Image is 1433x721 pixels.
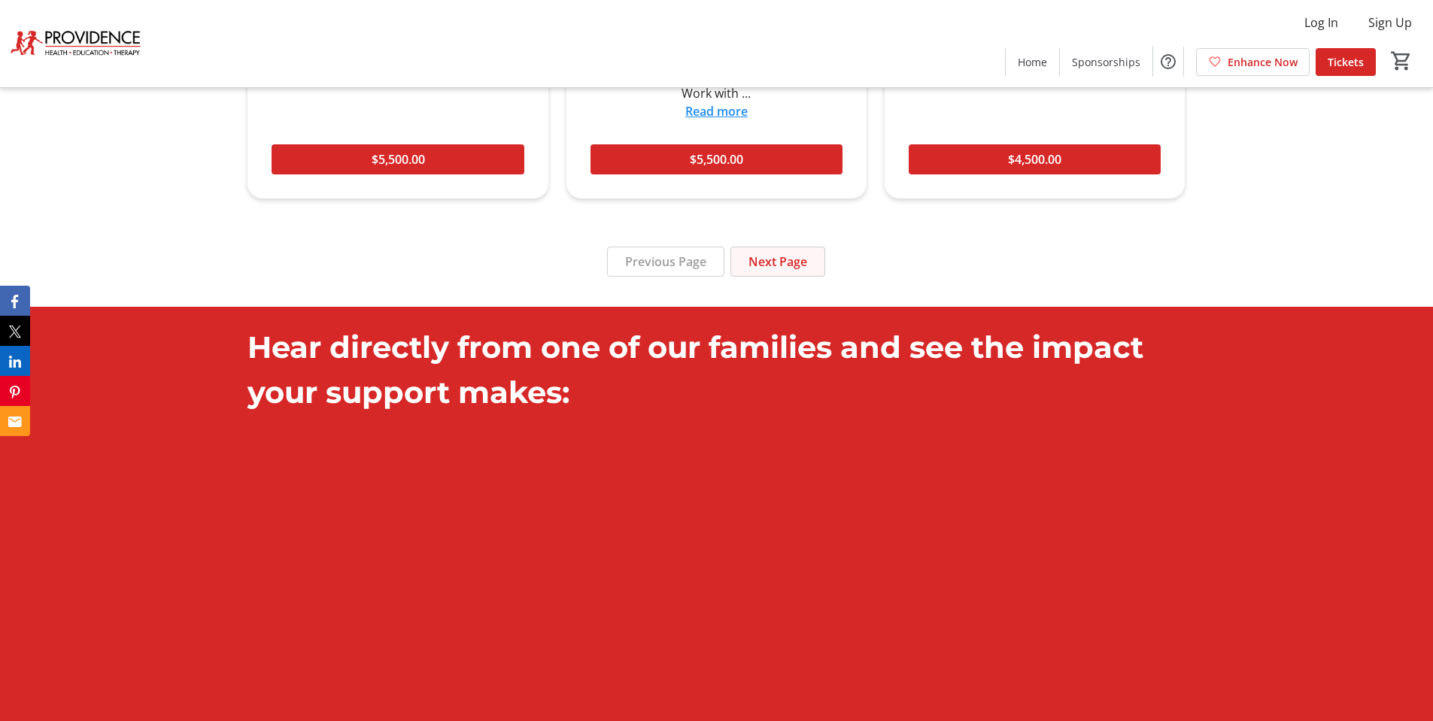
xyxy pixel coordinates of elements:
[1388,47,1415,74] button: Cart
[1072,54,1140,70] span: Sponsorships
[730,247,825,277] button: Next Page
[1304,14,1338,32] span: Log In
[748,253,807,271] span: Next Page
[690,150,743,168] span: $5,500.00
[909,144,1161,174] button: $4,500.00
[1368,14,1412,32] span: Sign Up
[9,6,143,81] img: Providence's Logo
[1328,54,1364,70] span: Tickets
[247,329,1143,410] span: Hear directly from one of our families and see the impact your support makes:
[1060,48,1152,76] a: Sponsorships
[685,103,748,120] a: Read more
[1196,48,1310,76] a: Enhance Now
[1006,48,1059,76] a: Home
[1153,47,1183,77] button: Help
[1008,150,1061,168] span: $4,500.00
[272,144,524,174] button: $5,500.00
[1356,11,1424,35] button: Sign Up
[372,150,425,168] span: $5,500.00
[1292,11,1350,35] button: Log In
[1316,48,1376,76] a: Tickets
[1228,54,1298,70] span: Enhance Now
[1018,54,1047,70] span: Home
[591,144,842,174] button: $5,500.00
